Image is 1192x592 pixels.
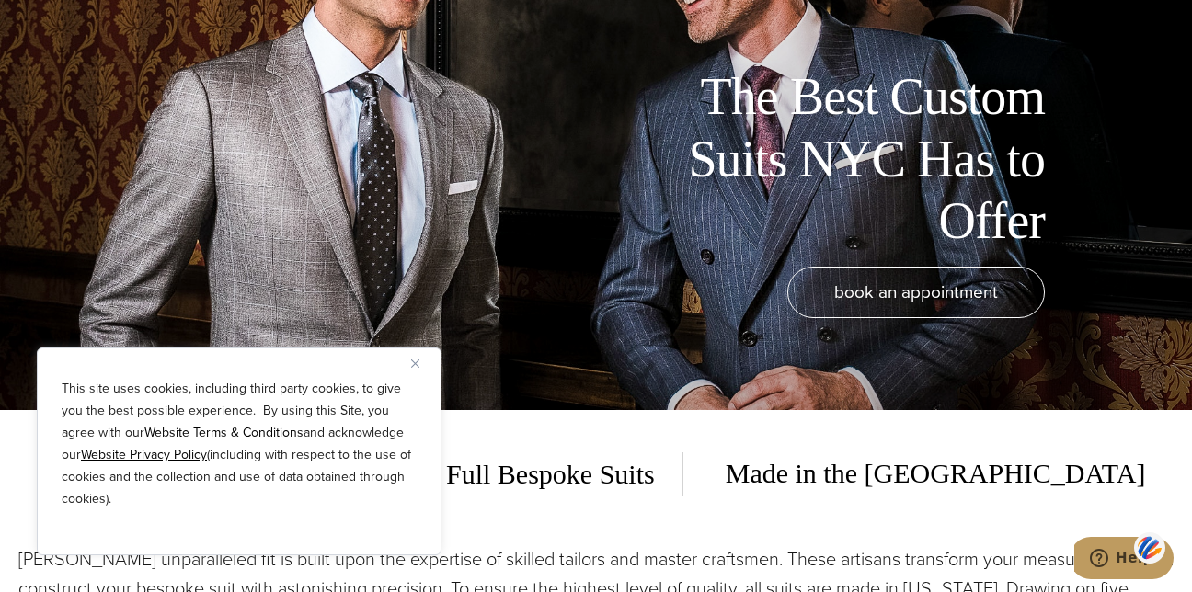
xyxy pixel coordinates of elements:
a: book an appointment [787,267,1045,318]
h1: The Best Custom Suits NYC Has to Offer [631,66,1045,252]
iframe: Opens a widget where you can chat to one of our agents [1074,537,1174,583]
span: book an appointment [834,279,998,305]
a: Website Terms & Conditions [144,423,304,442]
img: Close [411,359,419,368]
button: Close [411,352,433,374]
a: Website Privacy Policy [81,445,207,464]
p: This site uses cookies, including third party cookies, to give you the best possible experience. ... [62,378,417,510]
img: svg+xml;base64,PHN2ZyB3aWR0aD0iNDQiIGhlaWdodD0iNDQiIHZpZXdCb3g9IjAgMCA0NCA0NCIgZmlsbD0ibm9uZSIgeG... [1134,530,1165,564]
span: Made in the [GEOGRAPHIC_DATA] [698,451,1146,496]
span: Full Bespoke Suits [418,452,683,496]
